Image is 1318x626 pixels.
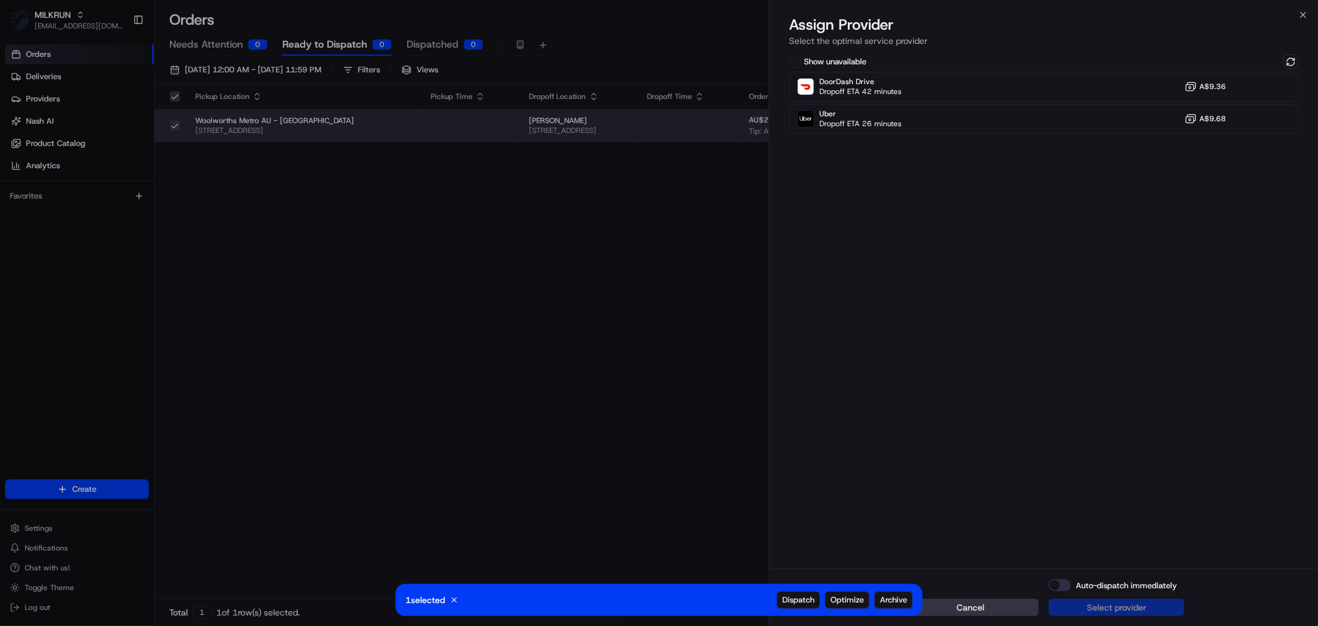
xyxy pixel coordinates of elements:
[789,35,1298,47] p: Select the optimal service provider
[819,77,902,87] span: DoorDash Drive
[789,15,1298,35] h2: Assign Provider
[903,599,1039,616] button: Cancel
[1076,580,1177,591] label: Auto-dispatch immediately
[804,56,866,67] label: Show unavailable
[1185,80,1226,93] button: A$9.36
[819,87,902,96] span: Dropoff ETA 42 minutes
[957,601,985,614] span: Cancel
[819,119,902,129] span: Dropoff ETA 26 minutes
[798,79,814,95] img: DoorDash Drive
[819,109,902,119] span: Uber
[1199,114,1226,124] span: A$9.68
[1199,82,1226,92] span: A$9.36
[1185,113,1226,125] button: A$9.68
[798,111,814,127] img: Uber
